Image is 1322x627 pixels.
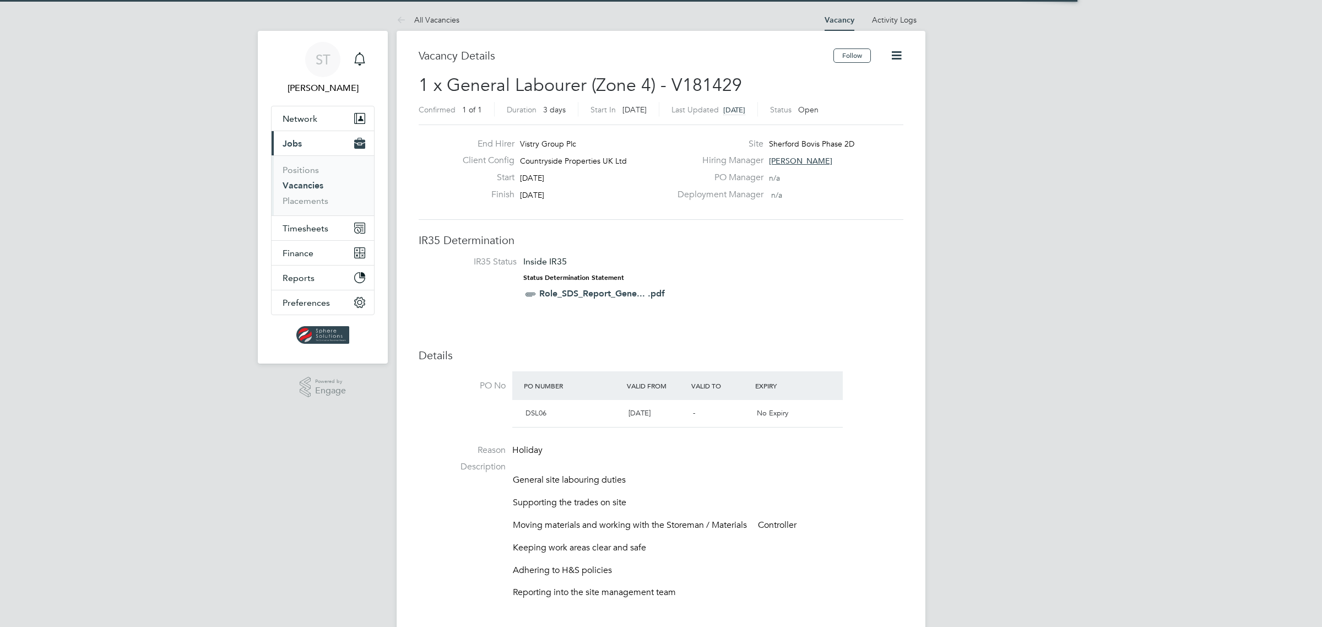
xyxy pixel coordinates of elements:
[272,216,374,240] button: Timesheets
[624,376,689,396] div: Valid From
[689,376,753,396] div: Valid To
[283,138,302,149] span: Jobs
[757,408,788,418] span: No Expiry
[315,386,346,396] span: Engage
[523,274,624,282] strong: Status Determination Statement
[769,173,780,183] span: n/a
[419,348,903,363] h3: Details
[283,113,317,124] span: Network
[629,408,651,418] span: [DATE]
[693,408,695,418] span: -
[671,189,763,201] label: Deployment Manager
[798,105,819,115] span: Open
[272,155,374,215] div: Jobs
[283,180,323,191] a: Vacancies
[590,105,616,115] label: Start In
[539,288,665,299] a: Role_SDS_Report_Gene... .pdf
[315,377,346,386] span: Powered by
[272,241,374,265] button: Finance
[419,445,506,456] label: Reason
[419,461,506,473] label: Description
[454,189,514,201] label: Finish
[622,105,647,115] span: [DATE]
[419,380,506,392] label: PO No
[271,42,375,95] a: ST[PERSON_NAME]
[272,290,374,315] button: Preferences
[825,15,854,25] a: Vacancy
[671,155,763,166] label: Hiring Manager
[520,139,576,149] span: Vistry Group Plc
[283,273,315,283] span: Reports
[430,256,517,268] label: IR35 Status
[419,105,456,115] label: Confirmed
[770,105,792,115] label: Status
[454,138,514,150] label: End Hirer
[258,31,388,364] nav: Main navigation
[272,106,374,131] button: Network
[419,74,742,96] span: 1 x General Labourer (Zone 4) - V181429
[271,326,375,344] a: Go to home page
[872,15,917,25] a: Activity Logs
[752,376,817,396] div: Expiry
[283,298,330,308] span: Preferences
[833,48,871,63] button: Follow
[671,172,763,183] label: PO Manager
[723,105,745,115] span: [DATE]
[513,474,903,486] p: General site labouring duties
[462,105,482,115] span: 1 of 1
[513,497,903,509] p: Supporting the trades on site
[769,139,854,149] span: Sherford Bovis Phase 2D
[520,173,544,183] span: [DATE]
[513,565,903,576] p: Adhering to H&S policies
[513,587,903,598] p: Reporting into the site management team
[283,248,313,258] span: Finance
[271,82,375,95] span: Selin Thomas
[513,520,903,531] p: Moving materials and working with the Storeman / Materials Controller
[296,326,350,344] img: spheresolutions-logo-retina.png
[316,52,330,67] span: ST
[300,377,346,398] a: Powered byEngage
[507,105,537,115] label: Duration
[769,156,832,166] span: [PERSON_NAME]
[523,256,567,267] span: Inside IR35
[397,15,459,25] a: All Vacancies
[513,542,903,554] p: Keeping work areas clear and safe
[671,105,719,115] label: Last Updated
[419,233,903,247] h3: IR35 Determination
[771,190,782,200] span: n/a
[419,48,833,63] h3: Vacancy Details
[512,445,543,456] span: Holiday
[272,131,374,155] button: Jobs
[671,138,763,150] label: Site
[283,196,328,206] a: Placements
[520,156,627,166] span: Countryside Properties UK Ltd
[543,105,566,115] span: 3 days
[521,376,624,396] div: PO Number
[272,266,374,290] button: Reports
[520,190,544,200] span: [DATE]
[283,223,328,234] span: Timesheets
[454,172,514,183] label: Start
[525,408,546,418] span: DSL06
[454,155,514,166] label: Client Config
[283,165,319,175] a: Positions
